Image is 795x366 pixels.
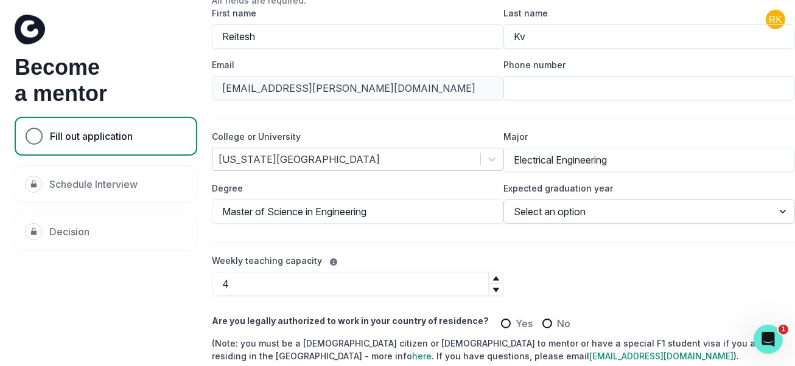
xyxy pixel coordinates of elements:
h1: Become a mentor [15,54,197,106]
label: Weekly teaching capacity [212,254,322,267]
label: Last name [503,7,788,19]
img: Curious Cardinals Logo [15,15,45,44]
label: Are you legally authorized to work in your country of residence? [212,314,489,327]
div: Fill out application [15,117,197,156]
label: First name [212,7,496,19]
label: Phone number [503,58,788,71]
div: (Note: you must be a [DEMOGRAPHIC_DATA] citizen or [DEMOGRAPHIC_DATA] to mentor or have a special... [212,337,795,362]
p: Fill out application [50,129,133,143]
label: Major [503,130,788,143]
div: Decision [15,213,197,250]
p: Decision [49,224,89,239]
div: Schedule Interview [15,165,197,203]
iframe: Intercom live chat [754,325,783,354]
a: here [412,351,432,361]
span: 1 [779,325,788,334]
label: Degree [212,182,496,195]
span: Yes [516,316,533,331]
label: Email [212,58,496,71]
label: College or University [212,130,496,143]
span: No [557,316,570,331]
p: Schedule Interview [49,177,138,192]
a: [EMAIL_ADDRESS][DOMAIN_NAME] [589,351,734,361]
label: Expected graduation year [503,182,788,195]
